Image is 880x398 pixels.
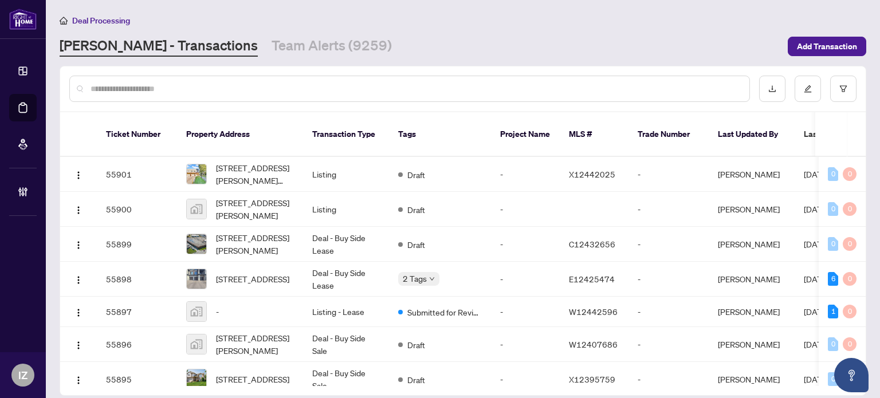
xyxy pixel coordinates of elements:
img: thumbnail-img [187,302,206,321]
td: [PERSON_NAME] [709,227,795,262]
span: Deal Processing [72,15,130,26]
button: edit [795,76,821,102]
span: Draft [407,338,425,351]
div: 0 [828,372,838,386]
span: C12432656 [569,239,615,249]
span: filter [839,85,847,93]
td: 55897 [97,297,177,327]
td: 55895 [97,362,177,397]
td: Listing [303,192,389,227]
td: [PERSON_NAME] [709,362,795,397]
td: - [491,327,560,362]
td: - [628,227,709,262]
th: Property Address [177,112,303,157]
span: [STREET_ADDRESS][PERSON_NAME] [216,231,294,257]
span: W12442596 [569,306,618,317]
span: X12442025 [569,169,615,179]
span: X12395759 [569,374,615,384]
td: 55896 [97,327,177,362]
span: Add Transaction [797,37,857,56]
td: Listing - Lease [303,297,389,327]
img: thumbnail-img [187,234,206,254]
div: 0 [843,202,857,216]
td: - [628,297,709,327]
td: [PERSON_NAME] [709,327,795,362]
td: Listing [303,157,389,192]
span: Draft [407,168,425,181]
span: [DATE] [804,204,829,214]
td: Deal - Buy Side Sale [303,362,389,397]
div: 0 [843,305,857,318]
button: Logo [69,302,88,321]
td: Deal - Buy Side Lease [303,262,389,297]
img: thumbnail-img [187,334,206,354]
img: Logo [74,376,83,385]
div: 6 [828,272,838,286]
div: 0 [843,237,857,251]
a: [PERSON_NAME] - Transactions [60,36,258,57]
img: Logo [74,341,83,350]
span: Draft [407,238,425,251]
span: 2 Tags [403,272,427,285]
th: Tags [389,112,491,157]
th: Last Updated By [709,112,795,157]
span: [DATE] [804,169,829,179]
th: MLS # [560,112,628,157]
td: 55900 [97,192,177,227]
span: home [60,17,68,25]
img: Logo [74,241,83,250]
button: filter [830,76,857,102]
td: [PERSON_NAME] [709,297,795,327]
span: down [429,276,435,282]
img: logo [9,9,37,30]
span: [STREET_ADDRESS] [216,373,289,385]
img: Logo [74,171,83,180]
button: Logo [69,335,88,353]
span: Submitted for Review [407,306,482,318]
span: - [216,305,219,318]
span: edit [804,85,812,93]
a: Team Alerts (9259) [272,36,392,57]
td: - [628,362,709,397]
button: Add Transaction [788,37,866,56]
td: - [628,192,709,227]
span: [STREET_ADDRESS][PERSON_NAME][PERSON_NAME] [216,161,294,187]
th: Ticket Number [97,112,177,157]
div: 0 [843,272,857,286]
button: Logo [69,370,88,388]
div: 0 [828,237,838,251]
td: - [491,362,560,397]
img: thumbnail-img [187,199,206,219]
button: download [759,76,785,102]
img: Logo [74,206,83,215]
div: 0 [828,337,838,351]
span: download [768,85,776,93]
td: 55899 [97,227,177,262]
td: - [491,297,560,327]
td: 55901 [97,157,177,192]
span: Draft [407,203,425,216]
div: 0 [843,337,857,351]
div: 0 [843,167,857,181]
img: Logo [74,308,83,317]
span: [DATE] [804,339,829,349]
td: - [491,262,560,297]
span: [DATE] [804,239,829,249]
div: 1 [828,305,838,318]
td: [PERSON_NAME] [709,157,795,192]
span: E12425474 [569,274,615,284]
span: [STREET_ADDRESS][PERSON_NAME] [216,196,294,222]
th: Project Name [491,112,560,157]
button: Open asap [834,358,869,392]
span: [STREET_ADDRESS][PERSON_NAME] [216,332,294,357]
img: thumbnail-img [187,164,206,184]
img: thumbnail-img [187,269,206,289]
div: 0 [828,167,838,181]
button: Logo [69,200,88,218]
td: 55898 [97,262,177,297]
span: W12407686 [569,339,618,349]
img: Logo [74,275,83,285]
td: - [628,262,709,297]
td: Deal - Buy Side Lease [303,227,389,262]
span: IZ [18,367,27,383]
